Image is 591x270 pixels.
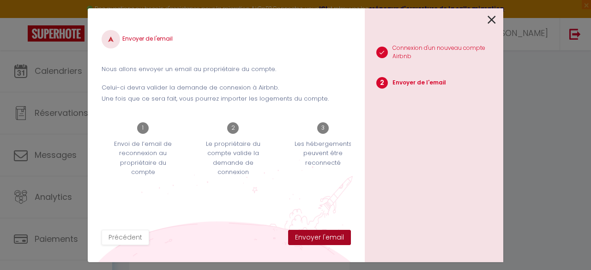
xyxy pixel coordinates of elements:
[102,83,351,92] p: Celui-ci devra valider la demande de connexion à Airbnb.
[108,139,179,177] p: Envoi de l’email de reconnexion au propriétaire du compte
[102,94,351,103] p: Une fois que ce sera fait, vous pourrez importer les logements du compte.
[376,77,388,89] span: 2
[198,139,269,177] p: Le propriétaire du compte valide la demande de connexion
[288,139,359,168] p: Les hébergements peuvent être reconnecté
[102,65,351,74] p: Nous allons envoyer un email au propriétaire du compte.
[317,122,329,134] span: 3
[137,122,149,134] span: 1
[392,78,446,87] p: Envoyer de l'email
[392,44,504,61] p: Connexion d'un nouveau compte Airbnb
[7,4,35,31] button: Ouvrir le widget de chat LiveChat
[227,122,239,134] span: 2
[102,230,149,246] button: Précédent
[102,30,351,48] h4: Envoyer de l'email
[288,230,351,246] button: Envoyer l'email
